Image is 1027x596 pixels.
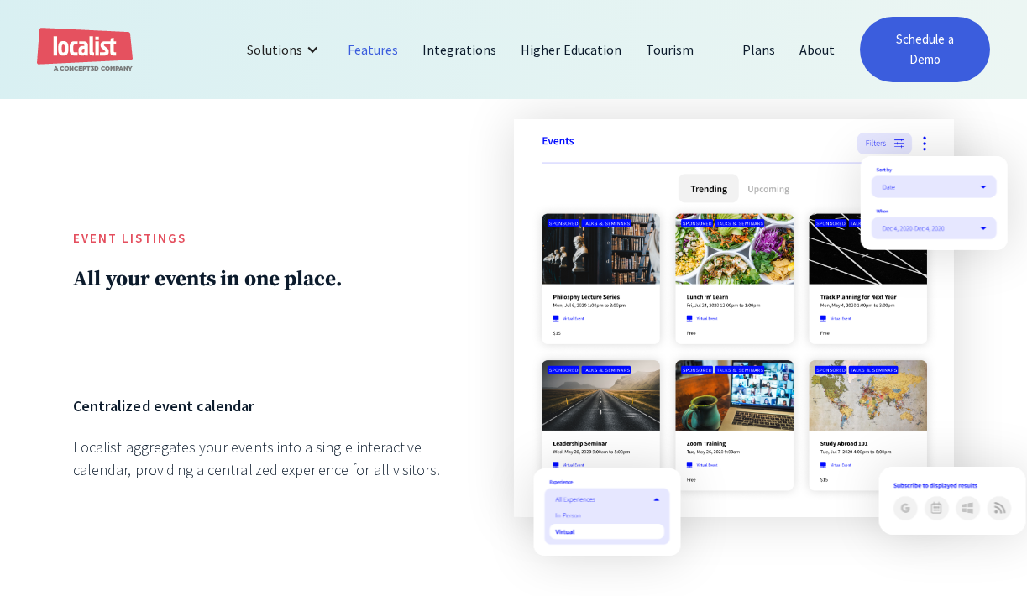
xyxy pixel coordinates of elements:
div: Localist aggregates your events into a single interactive calendar, providing a centralized exper... [73,436,477,481]
div: Solutions [234,29,336,70]
a: Plans [731,29,788,70]
h2: All your events in one place. [73,266,477,292]
h6: Centralized event calendar [73,395,477,417]
h5: Event Listings [73,229,477,248]
div: Solutions [247,39,302,60]
a: Tourism [634,29,706,70]
a: About [788,29,847,70]
a: Higher Education [509,29,634,70]
a: Schedule a Demo [860,17,991,82]
a: Integrations [411,29,509,70]
a: home [37,28,133,72]
a: Features [336,29,411,70]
